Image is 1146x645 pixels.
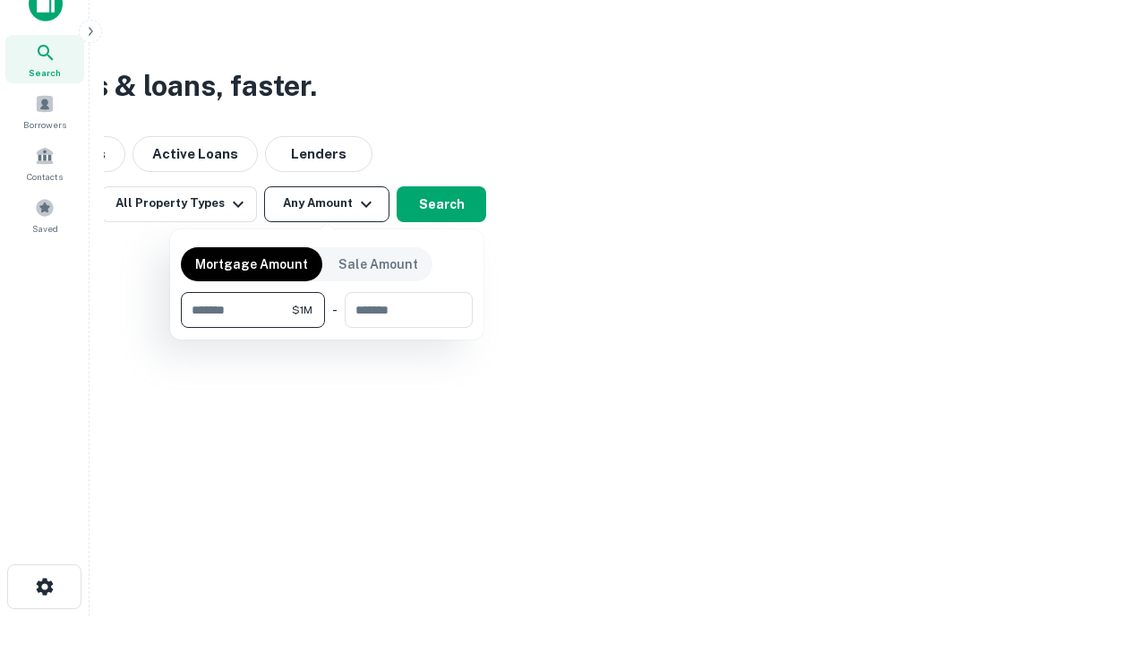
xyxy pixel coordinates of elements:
[1056,502,1146,588] iframe: Chat Widget
[195,254,308,274] p: Mortgage Amount
[292,302,312,318] span: $1M
[338,254,418,274] p: Sale Amount
[332,292,338,328] div: -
